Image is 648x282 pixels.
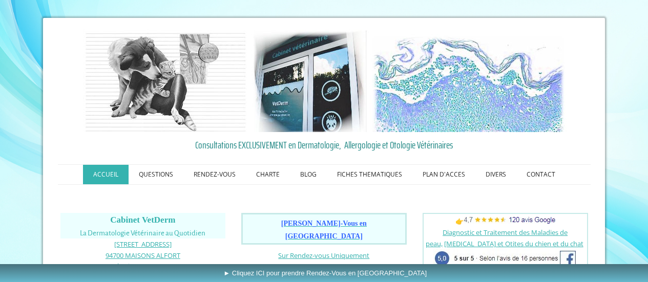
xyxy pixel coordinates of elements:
span: Secrétariat : 01 43 76 84 38 [103,262,182,271]
a: ACCUEIL [83,165,129,184]
a: Sur Rendez-vous Uniquement [278,251,369,260]
span: Cabinet VetDerm [110,215,175,225]
a: CHARTE [246,165,290,184]
a: 94700 MAISONS ALFORT [106,250,180,260]
a: BLOG [290,165,327,184]
a: [STREET_ADDRESS] [114,239,172,249]
span: ► Cliquez ICI pour prendre Rendez-Vous en [GEOGRAPHIC_DATA] [223,269,427,277]
span: 94700 MAISONS ALFORT [106,251,180,260]
span: En semaine et le [DATE] de 8h40 à 18h40 [263,262,385,271]
a: DIVERS [475,165,516,184]
a: Consultations EXCLUSIVEMENT en Dermatologie, Allergologie et Otologie Vétérinaires [60,137,588,153]
span: 👉 [455,216,555,226]
span: [STREET_ADDRESS] [114,240,172,249]
a: FICHES THEMATIQUES [327,165,412,184]
a: Diagnostic et Traitement des Maladies de peau, [426,228,568,248]
a: [MEDICAL_DATA] et Otites du chien et du chat [444,239,583,248]
a: PLAN D'ACCES [412,165,475,184]
a: CONTACT [516,165,566,184]
a: RENDEZ-VOUS [183,165,246,184]
a: [PERSON_NAME]-Vous en [GEOGRAPHIC_DATA] [281,220,367,240]
span: La Dermatologie Vétérinaire au Quotidien [80,229,205,237]
a: QUESTIONS [129,165,183,184]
